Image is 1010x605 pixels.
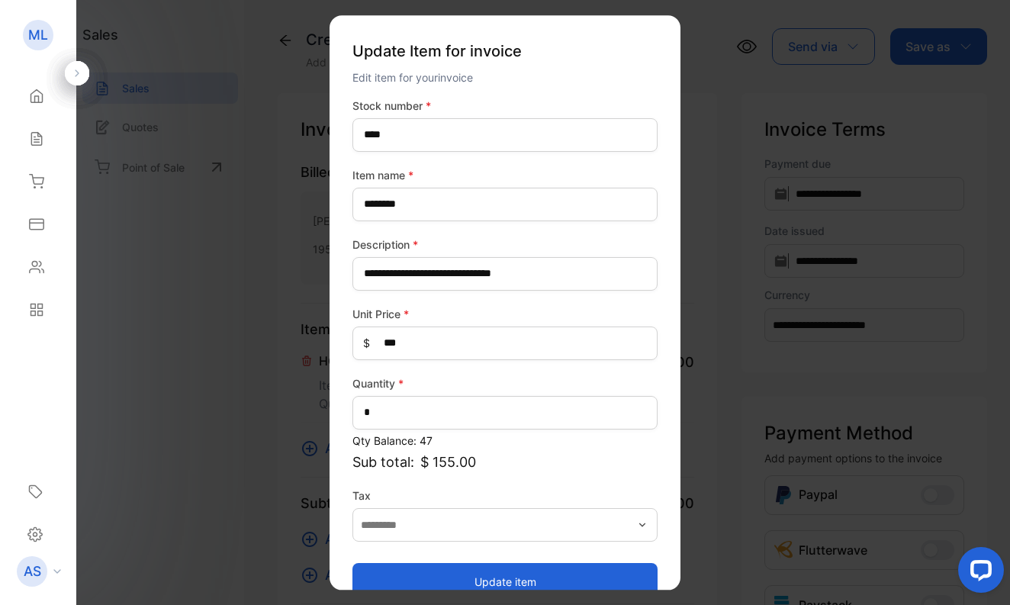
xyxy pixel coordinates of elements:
iframe: LiveChat chat widget [946,541,1010,605]
label: Stock number [352,98,658,114]
p: AS [24,562,41,581]
label: Unit Price [352,306,658,322]
p: Qty Balance: 47 [352,433,658,449]
p: Sub total: [352,452,658,472]
label: Description [352,237,658,253]
p: Update Item for invoice [352,34,658,69]
label: Quantity [352,375,658,391]
span: $ [363,335,370,351]
span: Edit item for your invoice [352,71,473,84]
p: ML [28,25,48,45]
span: $ 155.00 [420,452,476,472]
label: Tax [352,488,658,504]
label: Item name [352,167,658,183]
button: Update item [352,563,658,600]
